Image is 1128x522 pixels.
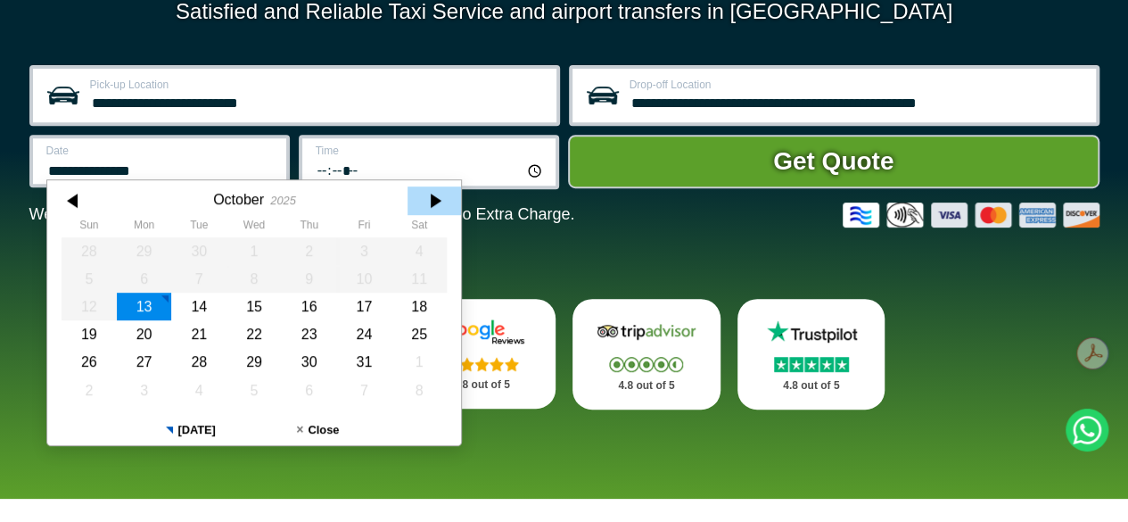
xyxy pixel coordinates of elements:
[116,377,171,404] div: 03 November 2025
[758,319,865,345] img: Trustpilot
[62,219,117,236] th: Sunday
[62,237,117,265] div: 28 September 2025
[391,219,447,236] th: Saturday
[843,203,1099,228] img: Credit And Debit Cards
[90,79,546,90] label: Pick-up Location
[46,145,276,156] label: Date
[316,145,545,156] label: Time
[609,357,683,372] img: Stars
[226,293,282,320] div: 15 October 2025
[116,237,171,265] div: 29 September 2025
[116,219,171,236] th: Monday
[336,237,391,265] div: 03 October 2025
[171,219,226,236] th: Tuesday
[336,293,391,320] div: 17 October 2025
[171,320,226,348] div: 21 October 2025
[593,319,700,345] img: Tripadvisor
[391,377,447,404] div: 08 November 2025
[281,377,336,404] div: 06 November 2025
[445,357,519,371] img: Stars
[171,377,226,404] div: 04 November 2025
[270,194,295,207] div: 2025
[370,205,574,223] span: The Car at No Extra Charge.
[62,348,117,376] div: 26 October 2025
[171,265,226,293] div: 07 October 2025
[336,348,391,376] div: 31 October 2025
[757,375,866,397] p: 4.8 out of 5
[391,237,447,265] div: 04 October 2025
[408,299,556,409] a: Google Stars 4.8 out of 5
[62,293,117,320] div: 12 October 2025
[127,415,254,445] button: [DATE]
[281,320,336,348] div: 23 October 2025
[116,348,171,376] div: 27 October 2025
[281,219,336,236] th: Thursday
[116,265,171,293] div: 06 October 2025
[226,219,282,236] th: Wednesday
[226,237,282,265] div: 01 October 2025
[336,377,391,404] div: 07 November 2025
[254,415,382,445] button: Close
[116,320,171,348] div: 20 October 2025
[391,293,447,320] div: 18 October 2025
[568,135,1099,188] button: Get Quote
[336,265,391,293] div: 10 October 2025
[427,374,536,396] p: 4.8 out of 5
[226,320,282,348] div: 22 October 2025
[774,357,849,372] img: Stars
[62,320,117,348] div: 19 October 2025
[630,79,1085,90] label: Drop-off Location
[391,348,447,376] div: 01 November 2025
[336,320,391,348] div: 24 October 2025
[171,293,226,320] div: 14 October 2025
[281,237,336,265] div: 02 October 2025
[29,205,575,224] p: We Now Accept Card & Contactless Payment In
[226,265,282,293] div: 08 October 2025
[171,237,226,265] div: 30 September 2025
[428,319,535,345] img: Google
[391,265,447,293] div: 11 October 2025
[336,219,391,236] th: Friday
[592,375,701,397] p: 4.8 out of 5
[213,191,264,208] div: October
[116,293,171,320] div: 13 October 2025
[226,377,282,404] div: 05 November 2025
[281,265,336,293] div: 09 October 2025
[737,299,885,410] a: Trustpilot Stars 4.8 out of 5
[391,320,447,348] div: 25 October 2025
[572,299,720,410] a: Tripadvisor Stars 4.8 out of 5
[226,348,282,376] div: 29 October 2025
[281,293,336,320] div: 16 October 2025
[62,265,117,293] div: 05 October 2025
[62,377,117,404] div: 02 November 2025
[171,348,226,376] div: 28 October 2025
[281,348,336,376] div: 30 October 2025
